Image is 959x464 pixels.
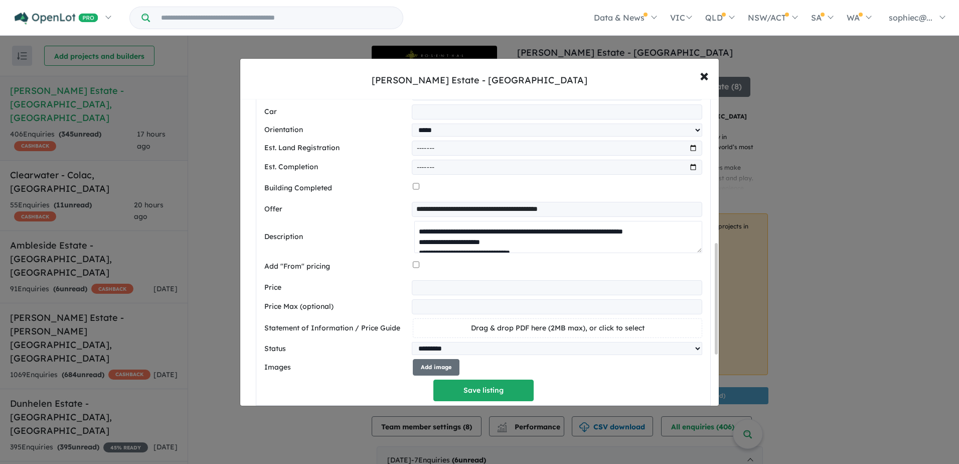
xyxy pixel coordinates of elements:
[264,106,408,118] label: Car
[15,12,98,25] img: Openlot PRO Logo White
[700,64,709,86] span: ×
[264,203,408,215] label: Offer
[152,7,401,29] input: Try estate name, suburb, builder or developer
[264,124,408,136] label: Orientation
[264,161,408,173] label: Est. Completion
[264,362,409,374] label: Images
[264,182,409,194] label: Building Completed
[264,301,408,313] label: Price Max (optional)
[264,322,409,334] label: Statement of Information / Price Guide
[264,261,409,273] label: Add "From" pricing
[471,323,645,332] span: Drag & drop PDF here (2MB max), or click to select
[433,380,534,401] button: Save listing
[264,282,408,294] label: Price
[264,231,410,243] label: Description
[413,359,459,376] button: Add image
[264,343,408,355] label: Status
[889,13,932,23] span: sophiec@...
[264,142,408,154] label: Est. Land Registration
[372,74,587,87] div: [PERSON_NAME] Estate - [GEOGRAPHIC_DATA]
